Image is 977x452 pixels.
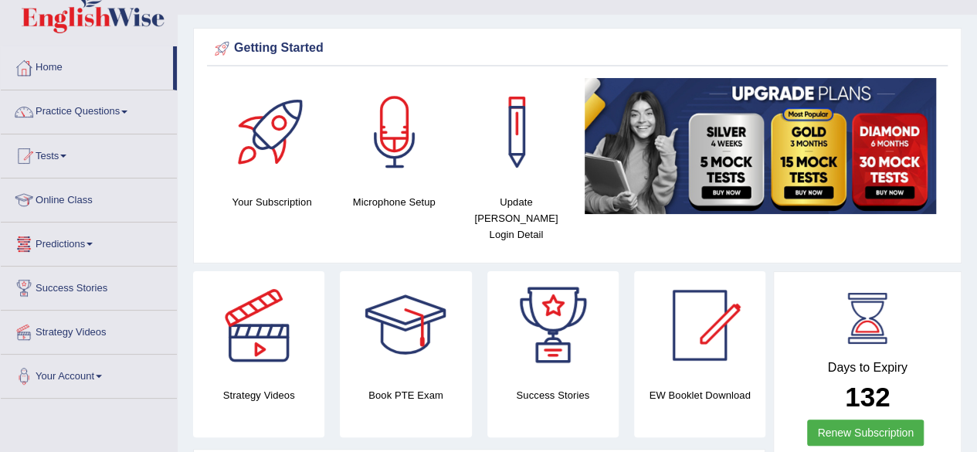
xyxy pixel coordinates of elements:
a: Renew Subscription [807,420,924,446]
a: Success Stories [1,267,177,305]
a: Strategy Videos [1,311,177,349]
h4: Book PTE Exam [340,387,471,403]
img: small5.jpg [585,78,936,214]
h4: Strategy Videos [193,387,324,403]
a: Practice Questions [1,90,177,129]
a: Online Class [1,178,177,217]
h4: EW Booklet Download [634,387,765,403]
h4: Success Stories [487,387,619,403]
a: Home [1,46,173,85]
a: Tests [1,134,177,173]
a: Predictions [1,223,177,261]
h4: Your Subscription [219,194,325,210]
h4: Update [PERSON_NAME] Login Detail [463,194,569,243]
div: Getting Started [211,37,944,60]
h4: Days to Expiry [791,361,944,375]
h4: Microphone Setup [341,194,447,210]
a: Your Account [1,355,177,393]
b: 132 [845,382,890,412]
